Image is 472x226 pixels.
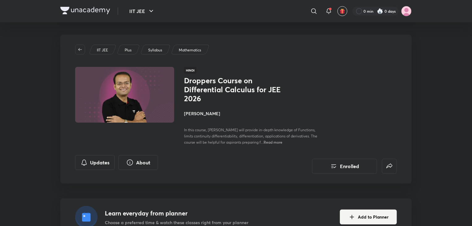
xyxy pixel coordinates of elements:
span: In this course, [PERSON_NAME] will provide in-depth knowledge of Functions, limits continuity dif... [184,128,317,145]
button: Add to Planner [340,210,397,224]
img: Adah Patil Patil [401,6,412,16]
img: Thumbnail [74,66,175,123]
button: avatar [337,6,347,16]
button: false [382,159,397,174]
h4: Learn everyday from planner [105,209,248,218]
img: streak [377,8,383,14]
span: Hindi [184,67,196,74]
button: Enrolled [312,159,377,174]
span: Read more [264,140,282,145]
a: Company Logo [60,7,110,16]
button: IIT JEE [126,5,159,17]
h4: [PERSON_NAME] [184,110,323,117]
a: Syllabus [147,47,163,53]
p: Syllabus [148,47,162,53]
a: Plus [124,47,133,53]
a: Mathematics [178,47,202,53]
p: Plus [125,47,131,53]
a: IIT JEE [96,47,109,53]
h1: Droppers Course on Differential Calculus for JEE 2026 [184,76,285,103]
p: IIT JEE [97,47,108,53]
p: Choose a preferred time & watch these classes right from your planner [105,219,248,226]
img: Company Logo [60,7,110,14]
button: About [118,155,158,170]
button: Updates [75,155,115,170]
img: avatar [340,8,345,14]
p: Mathematics [179,47,201,53]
